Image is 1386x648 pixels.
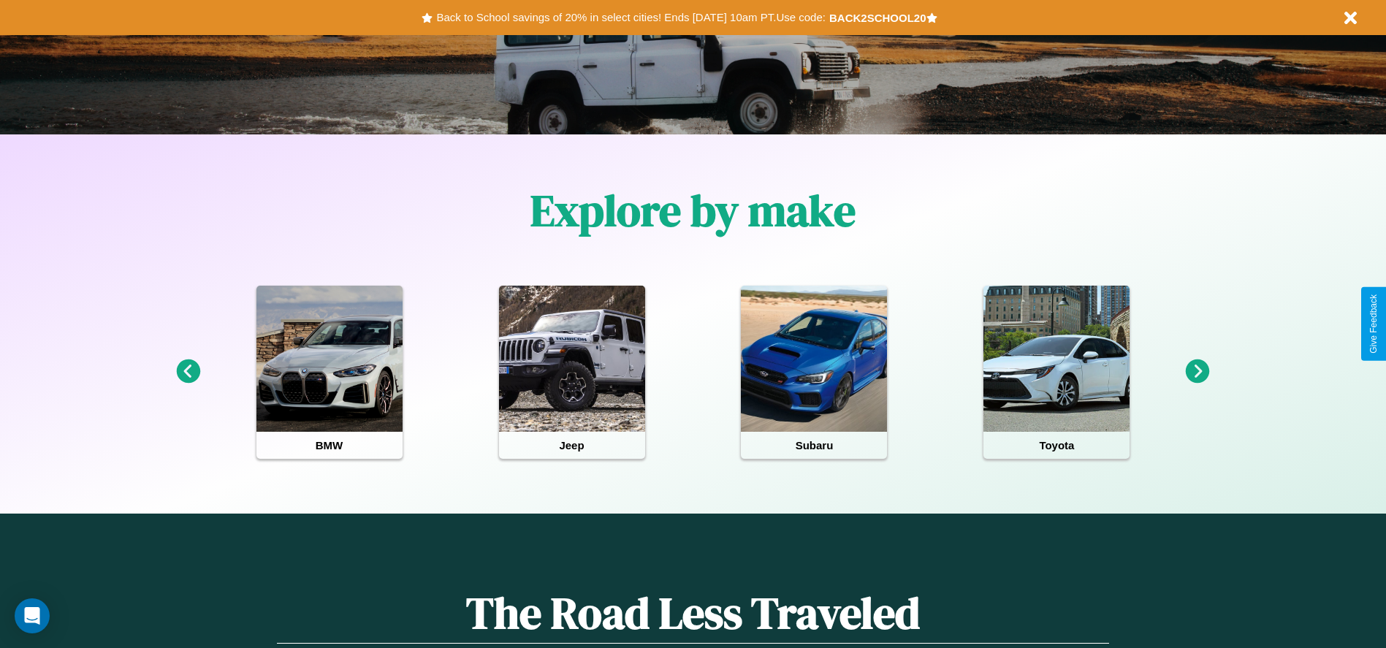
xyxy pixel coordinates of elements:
[741,432,887,459] h4: Subaru
[277,583,1108,644] h1: The Road Less Traveled
[530,180,856,240] h1: Explore by make
[433,7,829,28] button: Back to School savings of 20% in select cities! Ends [DATE] 10am PT.Use code:
[1368,294,1379,354] div: Give Feedback
[983,432,1130,459] h4: Toyota
[499,432,645,459] h4: Jeep
[256,432,403,459] h4: BMW
[15,598,50,633] div: Open Intercom Messenger
[829,12,926,24] b: BACK2SCHOOL20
